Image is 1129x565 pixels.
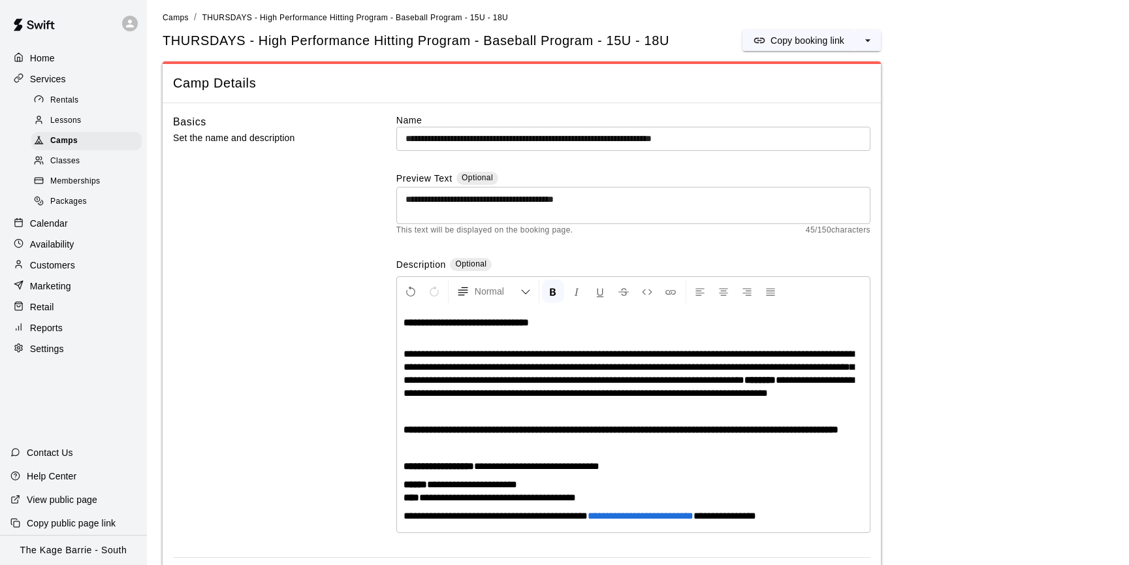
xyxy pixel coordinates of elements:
button: Undo [400,280,422,303]
a: Services [10,69,136,89]
a: Availability [10,234,136,254]
p: View public page [27,493,97,506]
p: Set the name and description [173,130,355,146]
a: Settings [10,339,136,359]
button: Format Bold [542,280,564,303]
button: Center Align [712,280,735,303]
button: Copy booking link [742,30,855,51]
span: Optional [462,173,493,182]
label: Name [396,114,870,127]
a: Packages [31,192,147,212]
a: Classes [31,152,147,172]
p: Reports [30,321,63,334]
span: Rentals [50,94,79,107]
a: Calendar [10,214,136,233]
button: Insert Link [660,280,682,303]
a: Camps [31,131,147,152]
button: Formatting Options [451,280,536,303]
a: Memberships [31,172,147,192]
button: Redo [423,280,445,303]
button: Left Align [689,280,711,303]
div: Classes [31,152,142,170]
div: Lessons [31,112,142,130]
li: / [194,10,197,24]
button: select merge strategy [855,30,881,51]
span: Memberships [50,175,100,188]
span: THURSDAYS - High Performance Hitting Program - Baseball Program - 15U - 18U [202,13,508,22]
button: Format Strikethrough [612,280,635,303]
button: Insert Code [636,280,658,303]
span: Camps [50,135,78,148]
button: Right Align [736,280,758,303]
span: Camp Details [173,74,870,92]
nav: breadcrumb [163,10,1113,25]
span: 45 / 150 characters [806,224,870,237]
p: Copy public page link [27,517,116,530]
p: Services [30,73,66,86]
a: Home [10,48,136,68]
button: Justify Align [759,280,782,303]
a: Lessons [31,110,147,131]
span: Normal [475,285,520,298]
p: Availability [30,238,74,251]
span: Lessons [50,114,82,127]
a: Retail [10,297,136,317]
p: Help Center [27,470,76,483]
p: Customers [30,259,75,272]
span: This text will be displayed on the booking page. [396,224,573,237]
span: Optional [455,259,486,268]
a: Marketing [10,276,136,296]
label: Preview Text [396,172,453,187]
span: Classes [50,155,80,168]
p: Marketing [30,280,71,293]
p: The Kage Barrie - South [20,543,127,557]
h6: Basics [173,114,206,131]
p: Retail [30,300,54,314]
div: Rentals [31,91,142,110]
div: Memberships [31,172,142,191]
button: Format Italics [565,280,588,303]
a: Rentals [31,90,147,110]
a: Camps [163,12,189,22]
h5: THURSDAYS - High Performance Hitting Program - Baseball Program - 15U - 18U [163,32,669,50]
p: Contact Us [27,446,73,459]
p: Settings [30,342,64,355]
label: Description [396,258,446,273]
p: Calendar [30,217,68,230]
span: Packages [50,195,87,208]
p: Copy booking link [771,34,844,47]
a: Reports [10,318,136,338]
button: Format Underline [589,280,611,303]
div: Camps [31,132,142,150]
a: Customers [10,255,136,275]
div: split button [742,30,881,51]
div: Packages [31,193,142,211]
p: Home [30,52,55,65]
span: Camps [163,13,189,22]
